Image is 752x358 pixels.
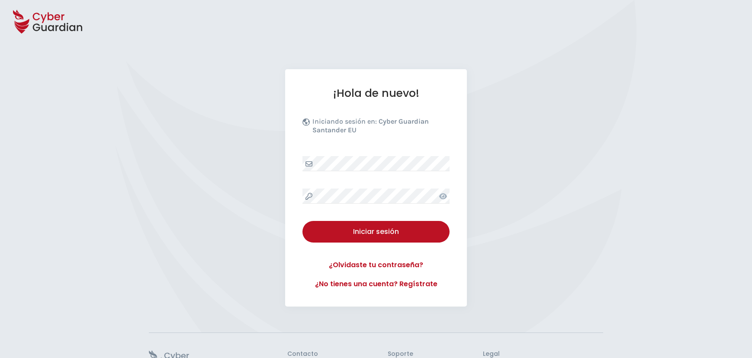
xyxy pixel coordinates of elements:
h1: ¡Hola de nuevo! [302,86,450,100]
a: ¿No tienes una cuenta? Regístrate [302,279,450,289]
a: ¿Olvidaste tu contraseña? [302,260,450,270]
h3: Contacto [287,350,318,358]
h3: Soporte [388,350,413,358]
div: Iniciar sesión [309,227,443,237]
b: Cyber Guardian Santander EU [312,117,429,134]
h3: Legal [483,350,603,358]
p: Iniciando sesión en: [312,117,447,139]
button: Iniciar sesión [302,221,450,243]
